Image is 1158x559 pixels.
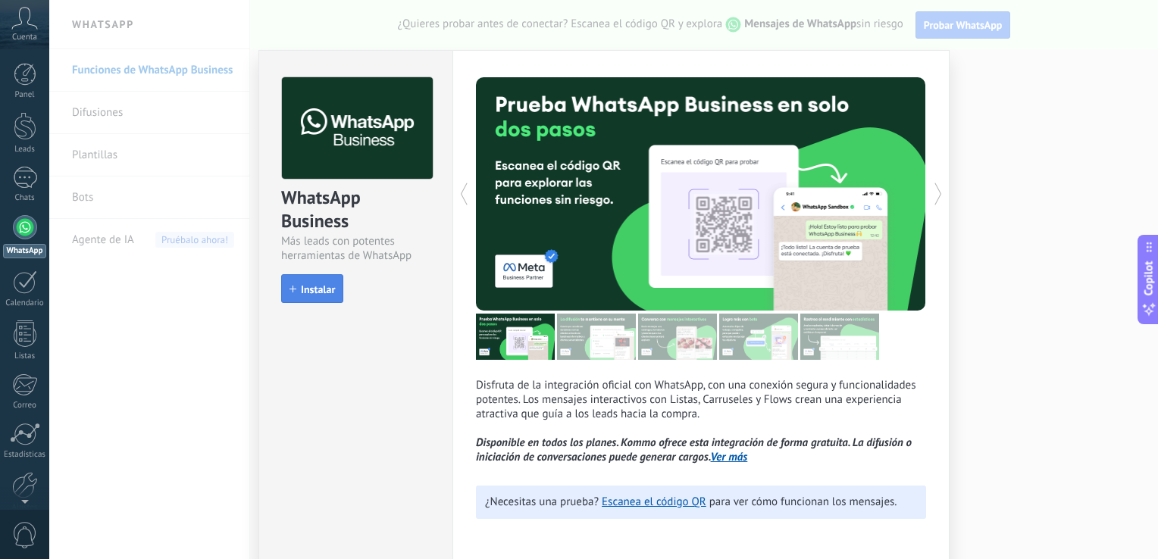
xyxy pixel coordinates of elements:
[281,234,430,263] div: Más leads con potentes herramientas de WhatsApp
[3,298,47,308] div: Calendario
[281,274,343,303] button: Instalar
[602,495,706,509] a: Escanea el código QR
[3,145,47,155] div: Leads
[282,77,433,180] img: logo_main.png
[1141,261,1156,296] span: Copilot
[557,314,636,360] img: tour_image_cc27419dad425b0ae96c2716632553fa.png
[3,401,47,411] div: Correo
[709,495,897,509] span: para ver cómo funcionan los mensajes.
[800,314,879,360] img: tour_image_cc377002d0016b7ebaeb4dbe65cb2175.png
[281,186,430,234] div: WhatsApp Business
[719,314,798,360] img: tour_image_62c9952fc9cf984da8d1d2aa2c453724.png
[3,351,47,361] div: Listas
[3,90,47,100] div: Panel
[3,193,47,203] div: Chats
[3,244,46,258] div: WhatsApp
[638,314,717,360] img: tour_image_1009fe39f4f058b759f0df5a2b7f6f06.png
[3,450,47,460] div: Estadísticas
[485,495,599,509] span: ¿Necesitas una prueba?
[301,284,335,295] span: Instalar
[476,314,555,360] img: tour_image_7a4924cebc22ed9e3259523e50fe4fd6.png
[12,33,37,42] span: Cuenta
[476,436,912,464] i: Disponible en todos los planes. Kommo ofrece esta integración de forma gratuita. La difusión o in...
[476,378,926,464] p: Disfruta de la integración oficial con WhatsApp, con una conexión segura y funcionalidades potent...
[711,450,748,464] a: Ver más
